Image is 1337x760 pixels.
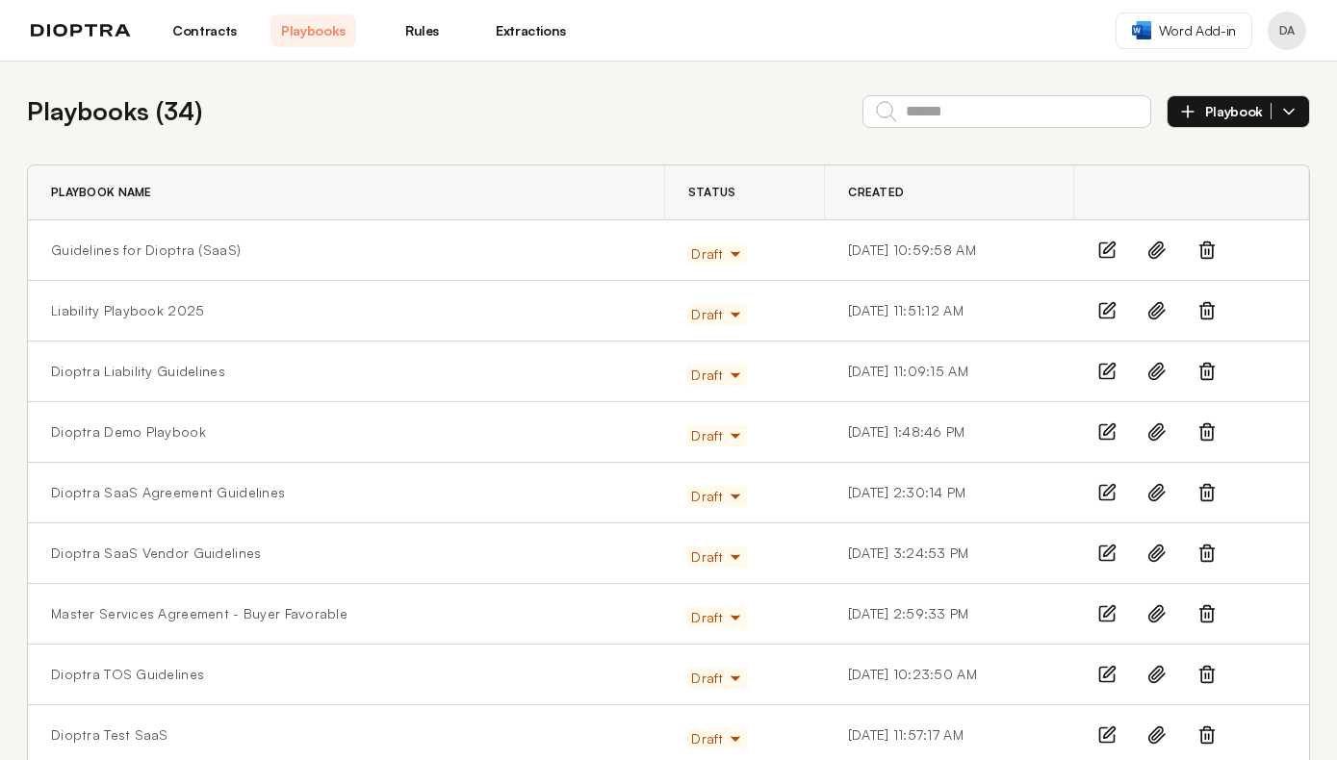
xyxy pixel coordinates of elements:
button: Playbook [1167,95,1310,128]
span: Status [688,185,736,200]
td: [DATE] 10:59:58 AM [825,220,1074,281]
td: [DATE] 1:48:46 PM [825,402,1074,463]
button: Draft [687,365,746,386]
img: word [1132,21,1151,39]
button: Draft [687,607,746,628]
a: Guidelines for Dioptra (SaaS) [51,241,241,260]
span: Playbook Name [51,185,152,200]
img: logo [31,24,131,38]
td: [DATE] 2:30:14 PM [825,463,1074,523]
span: Draft [691,547,742,567]
a: Liability Playbook 2025 [51,301,204,320]
span: Draft [691,729,742,748]
a: Contracts [162,14,247,47]
a: Playbooks [270,14,356,47]
span: Playbook [1205,103,1272,120]
span: Draft [691,305,742,324]
a: Extractions [488,14,574,47]
a: Dioptra Liability Guidelines [51,362,225,381]
span: Draft [691,426,742,445]
a: Rules [379,14,465,47]
span: Draft [691,669,742,688]
td: [DATE] 3:24:53 PM [825,523,1074,584]
button: Draft [687,304,746,325]
span: Word Add-in [1159,21,1236,40]
a: Dioptra Test SaaS [51,725,168,745]
span: Created [848,185,904,200]
a: Master Services Agreement - Buyer Favorable [51,604,347,623]
td: [DATE] 2:59:33 PM [825,584,1074,645]
button: Draft [687,425,746,446]
a: Dioptra Demo Playbook [51,422,206,442]
button: Draft [687,486,746,507]
span: Draft [691,608,742,627]
span: Draft [691,366,742,385]
button: Draft [687,668,746,689]
td: [DATE] 10:23:50 AM [825,645,1074,705]
td: [DATE] 11:51:12 AM [825,281,1074,342]
a: Dioptra TOS Guidelines [51,665,204,684]
a: Dioptra SaaS Agreement Guidelines [51,483,285,502]
a: Dioptra SaaS Vendor Guidelines [51,544,261,563]
button: Draft [687,546,746,568]
button: Draft [687,243,746,265]
span: Draft [691,487,742,506]
button: Draft [687,728,746,749]
button: Profile menu [1268,12,1306,50]
span: Draft [691,244,742,264]
a: Word Add-in [1116,13,1252,49]
td: [DATE] 11:09:15 AM [825,342,1074,402]
h2: Playbooks ( 34 ) [27,92,202,130]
